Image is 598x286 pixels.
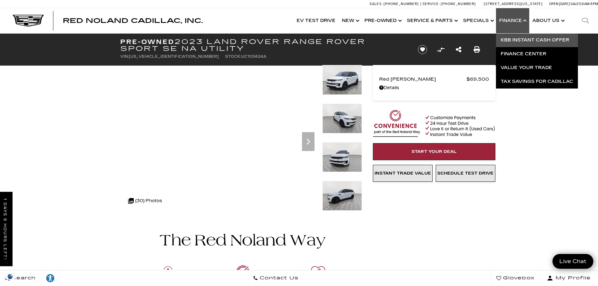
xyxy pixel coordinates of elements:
[41,270,60,286] a: Explore your accessibility options
[241,54,267,59] span: UC105624A
[125,193,165,208] div: (30) Photos
[120,54,129,59] span: VIN:
[484,2,543,6] a: [STREET_ADDRESS][US_STATE]
[416,45,429,55] button: Save vehicle
[248,270,304,286] a: Contact Us
[10,274,36,283] span: Search
[339,8,361,33] a: New
[437,171,493,176] span: Schedule Test Drive
[369,2,383,6] span: Sales:
[496,47,578,61] a: Finance Center
[552,254,593,269] a: Live Chat
[369,2,420,6] a: Sales: [PHONE_NUMBER]
[474,45,480,54] a: Print this Pre-Owned 2023 Land Rover Range Rover Sport SE NA Utility
[384,2,419,6] span: [PHONE_NUMBER]
[379,75,466,84] span: Red [PERSON_NAME]
[322,104,362,133] img: Used 2023 White Land Rover SE image 2
[456,45,461,54] a: Share this Pre-Owned 2023 Land Rover Range Rover Sport SE NA Utility
[404,8,460,33] a: Service & Parts
[258,274,299,283] span: Contact Us
[63,18,203,24] a: Red Noland Cadillac, Inc.
[374,171,431,176] span: Instant Trade Value
[63,17,203,24] span: Red Noland Cadillac, Inc.
[373,165,433,182] a: Instant Trade Value
[361,8,404,33] a: Pre-Owned
[120,38,175,46] strong: Pre-Owned
[3,273,18,280] section: Click to Open Cookie Consent Modal
[573,8,598,33] div: Search
[129,54,219,59] span: [US_VEHICLE_IDENTIFICATION_NUMBER]
[225,54,241,59] span: Stock:
[501,274,535,283] span: Glovebox
[379,75,489,84] a: Red [PERSON_NAME] $69,500
[491,270,540,286] a: Glovebox
[322,142,362,172] img: Used 2023 White Land Rover SE image 3
[460,8,496,33] a: Specials
[302,132,315,151] div: Next
[496,75,578,89] a: Tax Savings for Cadillac
[13,15,44,27] img: Cadillac Dark Logo with Cadillac White Text
[41,273,60,283] div: Explore your accessibility options
[120,38,407,52] h1: 2023 Land Rover Range Rover Sport SE NA Utility
[496,8,529,33] a: Finance
[466,75,489,84] span: $69,500
[120,65,318,213] iframe: Interactive Walkaround/Photo gallery of the vehicle/product
[540,270,598,286] button: Open user profile menu
[436,45,445,54] button: Compare Vehicle
[556,258,590,265] span: Live Chat
[553,274,591,283] span: My Profile
[570,2,582,6] span: Sales:
[420,2,477,6] a: Service: [PHONE_NUMBER]
[496,33,578,47] a: KBB Instant Cash Offer
[496,61,578,75] a: Value Your Trade
[582,2,598,6] span: 9 AM-6 PM
[549,2,570,6] span: Open [DATE]
[322,65,362,95] img: Used 2023 White Land Rover SE image 1
[322,181,362,211] img: Used 2023 White Land Rover SE image 4
[423,2,440,6] span: Service:
[529,8,567,33] a: About Us
[436,165,495,182] a: Schedule Test Drive
[3,273,18,280] img: Opt-Out Icon
[373,143,495,160] a: Start Your Deal
[379,84,489,92] a: Details
[412,149,457,154] span: Start Your Deal
[441,2,476,6] span: [PHONE_NUMBER]
[294,8,339,33] a: EV Test Drive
